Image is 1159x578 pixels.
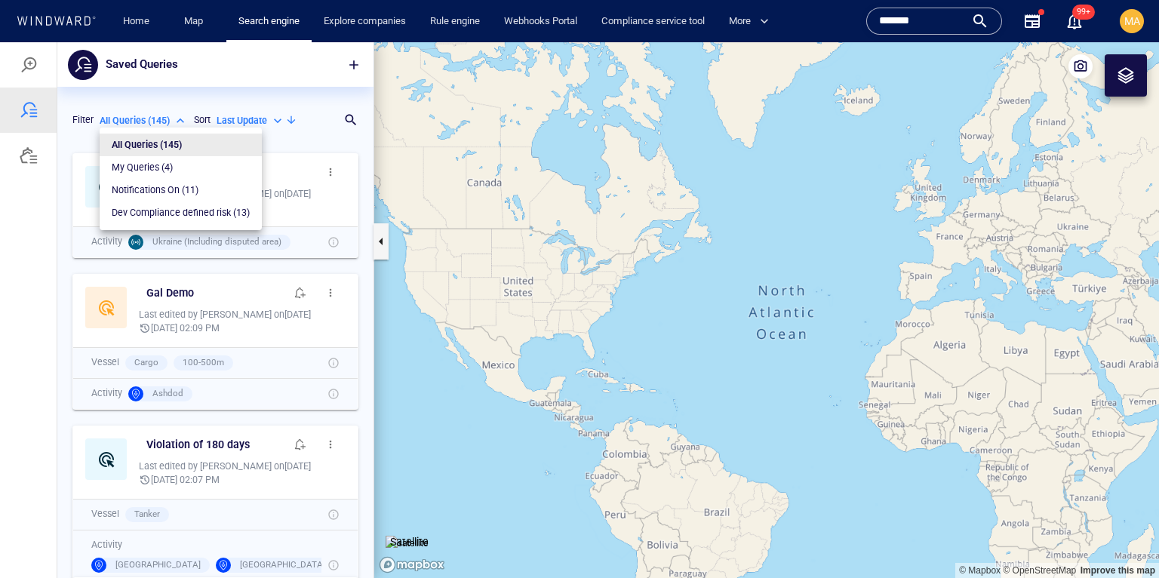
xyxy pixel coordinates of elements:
[232,8,306,35] a: Search engine
[1124,15,1140,27] span: MA
[112,8,160,35] button: Home
[498,8,583,35] a: Webhooks Portal
[1056,3,1093,39] button: 99+
[1072,5,1095,20] span: 99+
[318,8,412,35] a: Explore companies
[1095,510,1148,567] iframe: Chat
[117,8,155,35] a: Home
[112,141,198,155] p: Notifications On ( 11 )
[1117,6,1147,36] button: MA
[178,8,214,35] a: Map
[729,13,769,30] span: More
[112,118,173,132] p: My Queries ( 4 )
[424,8,486,35] a: Rule engine
[723,8,782,35] button: More
[595,8,711,35] a: Compliance service tool
[1065,12,1084,30] div: Notification center
[172,8,220,35] button: Map
[112,96,182,109] p: All Queries ( 145 )
[112,164,250,177] p: Dev Compliance defined risk ( 13 )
